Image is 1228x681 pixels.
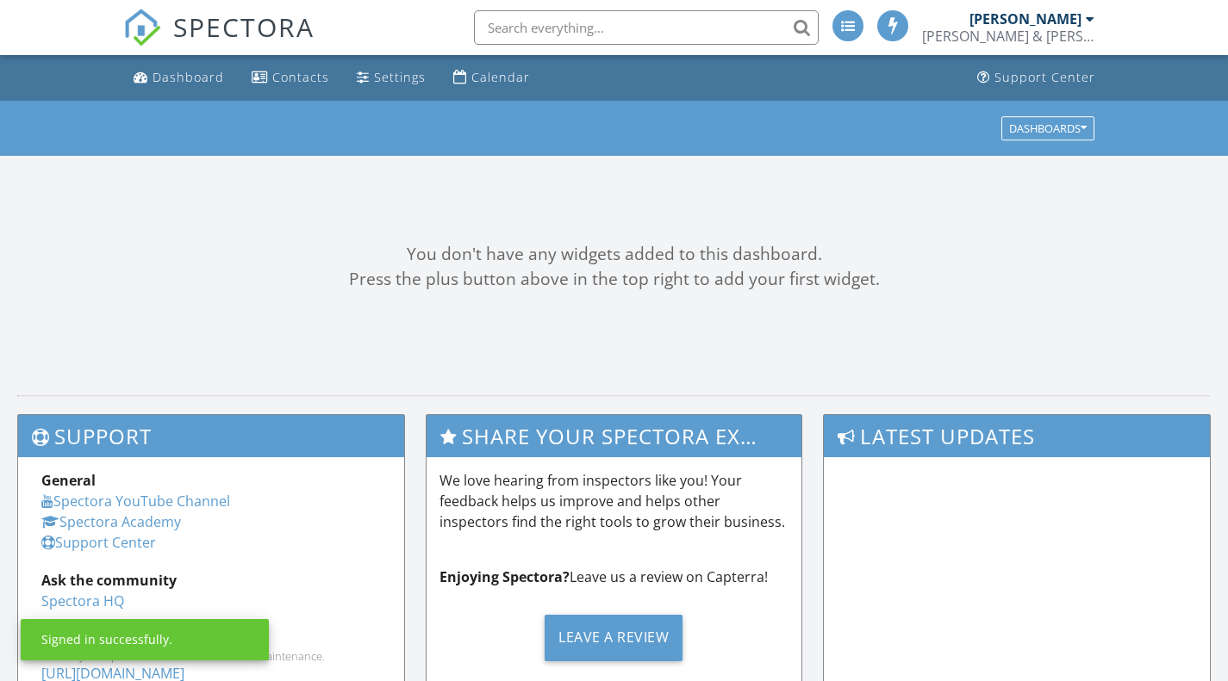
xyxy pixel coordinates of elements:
[41,512,181,531] a: Spectora Academy
[474,10,819,45] input: Search everything...
[18,415,404,457] h3: Support
[1009,122,1087,134] div: Dashboards
[41,471,96,490] strong: General
[123,9,161,46] img: The Best Home Inspection Software - Spectora
[272,69,329,85] div: Contacts
[922,28,1094,45] div: Bryan & Bryan Inspections
[439,566,789,587] p: Leave us a review on Capterra!
[123,23,315,59] a: SPECTORA
[153,69,224,85] div: Dashboard
[471,69,530,85] div: Calendar
[824,415,1210,457] h3: Latest Updates
[970,62,1102,94] a: Support Center
[439,601,789,674] a: Leave a Review
[374,69,426,85] div: Settings
[127,62,231,94] a: Dashboard
[41,570,381,591] div: Ask the community
[17,242,1211,267] div: You don't have any widgets added to this dashboard.
[439,567,570,586] strong: Enjoying Spectora?
[994,69,1095,85] div: Support Center
[173,9,315,45] span: SPECTORA
[350,62,433,94] a: Settings
[969,10,1082,28] div: [PERSON_NAME]
[41,533,156,552] a: Support Center
[17,267,1211,292] div: Press the plus button above in the top right to add your first widget.
[427,415,802,457] h3: Share Your Spectora Experience
[41,631,172,648] div: Signed in successfully.
[41,591,124,610] a: Spectora HQ
[439,470,789,532] p: We love hearing from inspectors like you! Your feedback helps us improve and helps other inspecto...
[545,615,683,661] div: Leave a Review
[41,649,381,663] div: Check system performance and scheduled maintenance.
[245,62,336,94] a: Contacts
[41,492,230,511] a: Spectora YouTube Channel
[446,62,537,94] a: Calendar
[1001,116,1094,140] button: Dashboards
